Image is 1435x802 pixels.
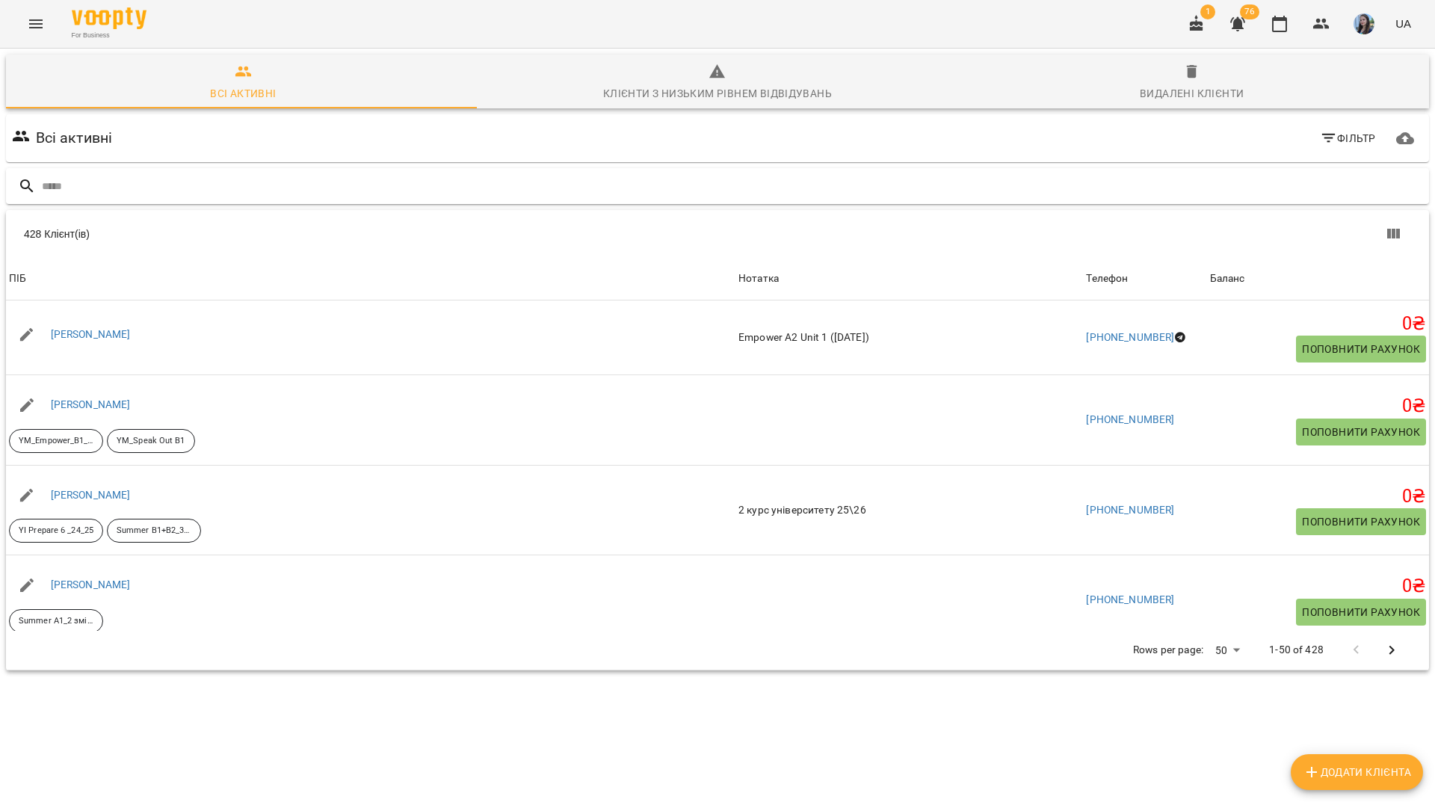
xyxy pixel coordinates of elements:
a: [PHONE_NUMBER] [1086,413,1174,425]
span: Поповнити рахунок [1302,603,1420,621]
button: Menu [18,6,54,42]
span: ПІБ [9,270,732,288]
div: YM_Empower_B1_evening [9,429,103,453]
button: Next Page [1374,632,1410,668]
a: [PERSON_NAME] [51,398,131,410]
div: 428 Клієнт(ів) [24,226,732,241]
a: [PERSON_NAME] [51,328,131,340]
a: [PERSON_NAME] [51,579,131,590]
span: Поповнити рахунок [1302,340,1420,358]
span: Поповнити рахунок [1302,513,1420,531]
p: YM_Speak Out B1 [117,435,185,448]
button: Поповнити рахунок [1296,419,1426,445]
div: ПІБ [9,270,26,288]
h5: 0 ₴ [1210,485,1426,508]
img: Voopty Logo [72,7,146,29]
span: For Business [72,31,146,40]
div: Видалені клієнти [1140,84,1244,102]
div: Sort [9,270,26,288]
button: Фільтр [1314,125,1382,152]
div: YM_Speak Out B1 [107,429,195,453]
button: Поповнити рахунок [1296,599,1426,626]
div: Баланс [1210,270,1245,288]
td: 2 курс університету 25\26 [735,465,1083,555]
div: 50 [1209,640,1245,661]
h5: 0 ₴ [1210,575,1426,598]
a: [PHONE_NUMBER] [1086,593,1174,605]
a: [PHONE_NUMBER] [1086,331,1174,343]
h6: Всі активні [36,126,113,149]
span: Фільтр [1320,129,1376,147]
div: Summer B1+B2_3 зміна_25 [107,519,201,543]
div: Table Toolbar [6,210,1429,258]
div: Клієнти з низьким рівнем відвідувань [603,84,832,102]
span: 76 [1240,4,1259,19]
div: Summer A1_2 зміна_25 [9,609,103,633]
img: b6e1badff8a581c3b3d1def27785cccf.jpg [1354,13,1374,34]
span: UA [1395,16,1411,31]
a: [PHONE_NUMBER] [1086,504,1174,516]
button: Поповнити рахунок [1296,508,1426,535]
div: Нотатка [738,270,1080,288]
a: [PERSON_NAME] [51,489,131,501]
div: YI Prepare 6 _24_25 [9,519,103,543]
span: 1 [1200,4,1215,19]
h5: 0 ₴ [1210,312,1426,336]
span: Додати клієнта [1303,763,1411,781]
div: Sort [1086,270,1128,288]
h5: 0 ₴ [1210,395,1426,418]
p: Summer A1_2 зміна_25 [19,615,93,628]
p: Summer B1+B2_3 зміна_25 [117,525,191,537]
span: Баланс [1210,270,1426,288]
p: YI Prepare 6 _24_25 [19,525,93,537]
p: YM_Empower_B1_evening [19,435,93,448]
div: Sort [1210,270,1245,288]
button: Поповнити рахунок [1296,336,1426,363]
div: Всі активні [210,84,276,102]
p: Rows per page: [1133,643,1203,658]
div: Телефон [1086,270,1128,288]
p: 1-50 of 428 [1269,643,1324,658]
span: Телефон [1086,270,1203,288]
button: UA [1389,10,1417,37]
button: Додати клієнта [1291,754,1423,790]
td: Empower A2 Unit 1 ([DATE]) [735,300,1083,375]
button: Вигляд колонок [1375,216,1411,252]
span: Поповнити рахунок [1302,423,1420,441]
